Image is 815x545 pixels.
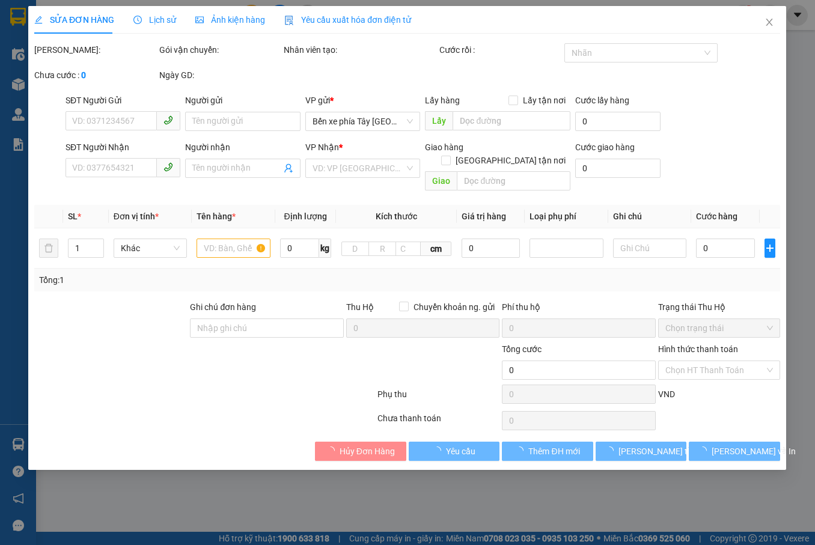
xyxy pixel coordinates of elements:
span: Yêu cầu [446,445,475,458]
button: Thêm ĐH mới [502,442,594,461]
span: loading [605,446,618,455]
div: VP gửi [305,94,421,107]
span: Đơn vị tính [114,212,159,221]
input: Dọc đường [457,171,570,190]
div: [PERSON_NAME]: [34,43,157,56]
button: Hủy Đơn Hàng [315,442,406,461]
div: Người nhận [186,141,301,154]
button: Close [753,6,787,40]
span: SL [69,212,78,221]
div: Cước rồi : [440,43,563,56]
label: Cước lấy hàng [575,96,629,105]
div: Người gửi [186,94,301,107]
span: Khác [121,239,180,257]
label: Ghi chú đơn hàng [191,302,257,312]
span: cm [421,242,451,256]
span: close [765,17,775,27]
label: Cước giao hàng [575,142,635,152]
input: Ghi Chú [613,239,687,258]
div: Phí thu hộ [502,300,656,318]
span: Thu Hộ [346,302,374,312]
span: Bến xe phía Tây Thanh Hóa [313,112,414,130]
span: [PERSON_NAME] thay đổi [618,445,715,458]
span: VP Nhận [305,142,339,152]
div: SĐT Người Nhận [66,141,181,154]
span: VND [658,389,675,399]
span: Lấy tận nơi [518,94,570,107]
div: SĐT Người Gửi [66,94,181,107]
div: Nhân viên tạo: [284,43,437,56]
span: Giao [426,171,457,190]
div: Trạng thái Thu Hộ [658,300,781,314]
span: phone [164,115,174,125]
th: Loại phụ phí [525,205,609,228]
button: delete [39,239,58,258]
span: Kích thước [376,212,417,221]
span: Ảnh kiện hàng [196,15,266,25]
input: C [396,242,421,256]
th: Ghi chú [608,205,692,228]
b: 0 [81,70,86,80]
span: Chuyển khoản ng. gửi [409,300,500,314]
div: Gói vận chuyển: [159,43,282,56]
div: Chưa cước : [34,69,157,82]
span: [GEOGRAPHIC_DATA] tận nơi [451,154,570,167]
div: Tổng: 1 [39,273,315,287]
span: Lịch sử [134,15,177,25]
div: Ngày GD: [159,69,282,82]
input: Ghi chú đơn hàng [191,318,344,338]
span: [PERSON_NAME] và In [712,445,796,458]
div: Chưa thanh toán [376,412,501,433]
span: plus [765,243,775,253]
input: D [341,242,369,256]
span: Chọn trạng thái [665,319,774,337]
img: icon [285,16,295,25]
span: Cước hàng [697,212,738,221]
span: Lấy [426,111,453,130]
button: Yêu cầu [409,442,500,461]
input: R [368,242,396,256]
button: [PERSON_NAME] và In [689,442,781,461]
button: [PERSON_NAME] thay đổi [596,442,687,461]
input: Cước giao hàng [575,159,661,178]
span: Tổng cước [502,344,542,354]
span: picture [196,16,204,24]
span: Thêm ĐH mới [529,445,580,458]
span: Giá trị hàng [462,212,506,221]
span: Tên hàng [197,212,236,221]
span: user-add [284,163,293,173]
span: loading [433,446,446,455]
span: loading [516,446,529,455]
span: Yêu cầu xuất hóa đơn điện tử [285,15,412,25]
input: Cước lấy hàng [575,112,661,131]
span: clock-circle [134,16,142,24]
input: Dọc đường [453,111,570,130]
label: Hình thức thanh toán [658,344,738,354]
span: SỬA ĐƠN HÀNG [34,15,114,25]
button: plus [765,239,775,258]
span: Lấy hàng [426,96,460,105]
span: edit [34,16,43,24]
span: phone [164,162,174,172]
span: kg [319,239,331,258]
span: Định lượng [284,212,327,221]
span: loading [699,446,712,455]
span: Hủy Đơn Hàng [340,445,395,458]
input: VD: Bàn, Ghế [197,239,271,258]
div: Phụ thu [376,388,501,409]
span: loading [326,446,340,455]
span: Giao hàng [426,142,464,152]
